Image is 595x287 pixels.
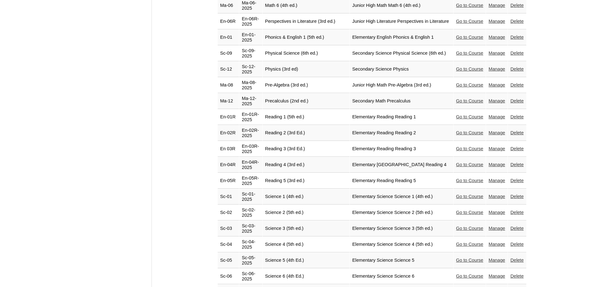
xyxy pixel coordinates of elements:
[488,114,505,119] a: Manage
[263,157,350,173] td: Reading 4 (3rd ed.)
[510,51,523,56] a: Delete
[263,221,350,236] td: Science 3 (5th ed.)
[350,269,453,284] td: Elementary Science Science 6
[263,93,350,109] td: Precalculus (2nd ed.)
[488,162,505,167] a: Manage
[350,205,453,220] td: Elementary Science Science 2 (5th ed.)
[350,237,453,252] td: Elementary Science Science 4 (5th ed.)
[488,226,505,231] a: Manage
[263,46,350,61] td: Physical Science (6th ed.)
[218,157,239,173] td: En-04R
[488,98,505,103] a: Manage
[218,77,239,93] td: Ma-08
[510,194,523,199] a: Delete
[350,253,453,268] td: Elementary Science Science 5
[456,242,483,247] a: Go to Course
[510,35,523,40] a: Delete
[350,141,453,157] td: Elementary Reading Reading 3
[239,141,262,157] td: En-03R-2025
[488,242,505,247] a: Manage
[488,35,505,40] a: Manage
[456,194,483,199] a: Go to Course
[456,35,483,40] a: Go to Course
[263,125,350,141] td: Reading 2 (3rd Ed.)
[510,114,523,119] a: Delete
[456,114,483,119] a: Go to Course
[263,109,350,125] td: Reading 1 (5th ed.)
[456,67,483,72] a: Go to Course
[239,173,262,189] td: En-05R-2025
[456,19,483,24] a: Go to Course
[350,30,453,45] td: Elementary English Phonics & English 1
[263,253,350,268] td: Science 5 (4th Ed.)
[456,146,483,151] a: Go to Course
[218,93,239,109] td: Ma-12
[456,226,483,231] a: Go to Course
[218,237,239,252] td: Sc-04
[456,51,483,56] a: Go to Course
[239,14,262,29] td: En-06R-2025
[488,130,505,135] a: Manage
[488,178,505,183] a: Manage
[263,205,350,220] td: Science 2 (5th ed.)
[456,210,483,215] a: Go to Course
[350,93,453,109] td: Secondary Math Precalculus
[488,274,505,279] a: Manage
[350,14,453,29] td: Junior High Literature Perspectives in Literature
[510,19,523,24] a: Delete
[456,178,483,183] a: Go to Course
[218,173,239,189] td: En-05R
[456,162,483,167] a: Go to Course
[218,141,239,157] td: En 03R
[488,67,505,72] a: Manage
[488,82,505,87] a: Manage
[350,109,453,125] td: Elementary Reading Reading 1
[488,194,505,199] a: Manage
[218,125,239,141] td: En-02R
[263,77,350,93] td: Pre-Algebra (3rd ed.)
[218,269,239,284] td: Sc-06
[218,189,239,205] td: Sc-01
[263,62,350,77] td: Physics (3rd ed)
[239,269,262,284] td: Sc-06-2025
[488,210,505,215] a: Manage
[263,237,350,252] td: Science 4 (5th ed.)
[510,258,523,263] a: Delete
[239,125,262,141] td: En-02R-2025
[218,46,239,61] td: Sc-09
[218,205,239,220] td: Sc-02
[218,62,239,77] td: Sc-12
[456,3,483,8] a: Go to Course
[510,67,523,72] a: Delete
[239,62,262,77] td: Sc-12-2025
[488,19,505,24] a: Manage
[239,46,262,61] td: Sc-09-2025
[263,14,350,29] td: Perspectives in Literature (3rd ed.)
[239,77,262,93] td: Ma-08-2025
[488,3,505,8] a: Manage
[239,253,262,268] td: Sc-05-2025
[456,274,483,279] a: Go to Course
[510,242,523,247] a: Delete
[239,205,262,220] td: Sc-02-2025
[263,141,350,157] td: Reading 3 (3rd Ed.)
[350,46,453,61] td: Secondary Science Physical Science (6th ed.)
[456,98,483,103] a: Go to Course
[218,109,239,125] td: En-01R
[263,269,350,284] td: Science 6 (4th Ed.)
[239,30,262,45] td: En-01-2025
[488,146,505,151] a: Manage
[218,221,239,236] td: Sc-03
[510,274,523,279] a: Delete
[488,258,505,263] a: Manage
[239,189,262,205] td: Sc-01-2025
[239,237,262,252] td: Sc-04-2025
[510,210,523,215] a: Delete
[510,162,523,167] a: Delete
[350,157,453,173] td: Elementary [GEOGRAPHIC_DATA] Reading 4
[510,178,523,183] a: Delete
[510,82,523,87] a: Delete
[510,146,523,151] a: Delete
[456,130,483,135] a: Go to Course
[510,98,523,103] a: Delete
